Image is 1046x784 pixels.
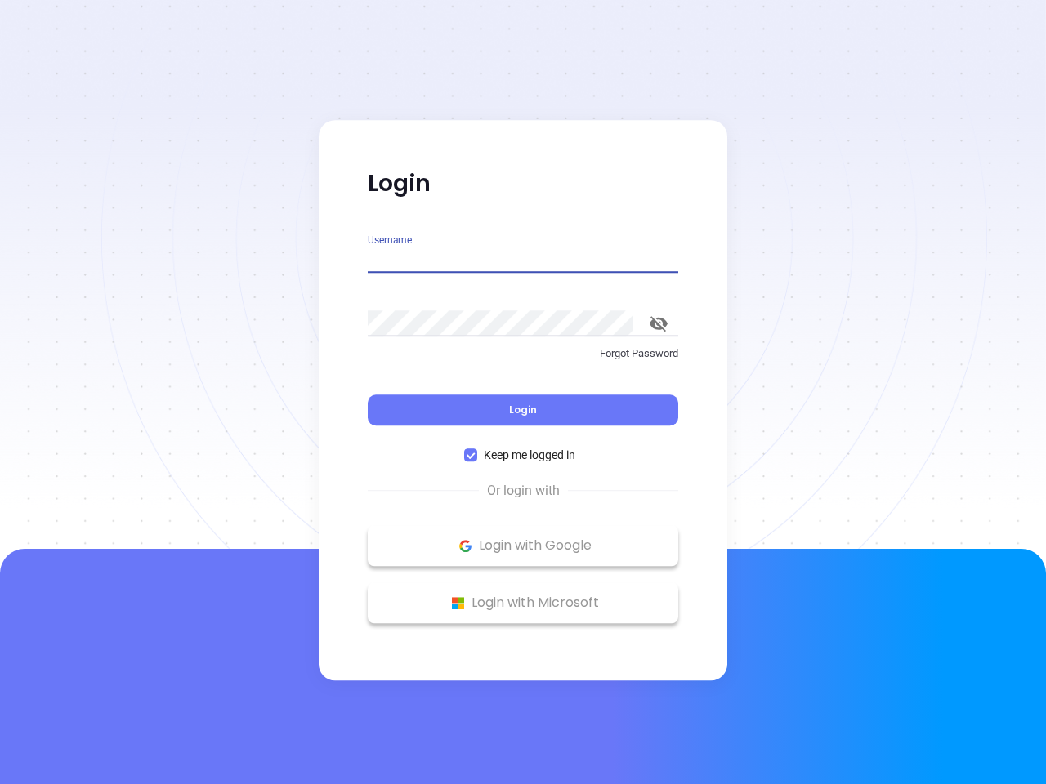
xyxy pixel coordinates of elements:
[477,446,582,464] span: Keep me logged in
[455,536,476,556] img: Google Logo
[448,593,468,613] img: Microsoft Logo
[376,590,670,615] p: Login with Microsoft
[368,345,678,362] p: Forgot Password
[479,481,568,501] span: Or login with
[376,533,670,558] p: Login with Google
[368,582,678,623] button: Microsoft Logo Login with Microsoft
[509,403,537,416] span: Login
[639,304,678,343] button: toggle password visibility
[368,525,678,566] button: Google Logo Login with Google
[368,394,678,425] button: Login
[368,235,412,245] label: Username
[368,345,678,375] a: Forgot Password
[368,169,678,198] p: Login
